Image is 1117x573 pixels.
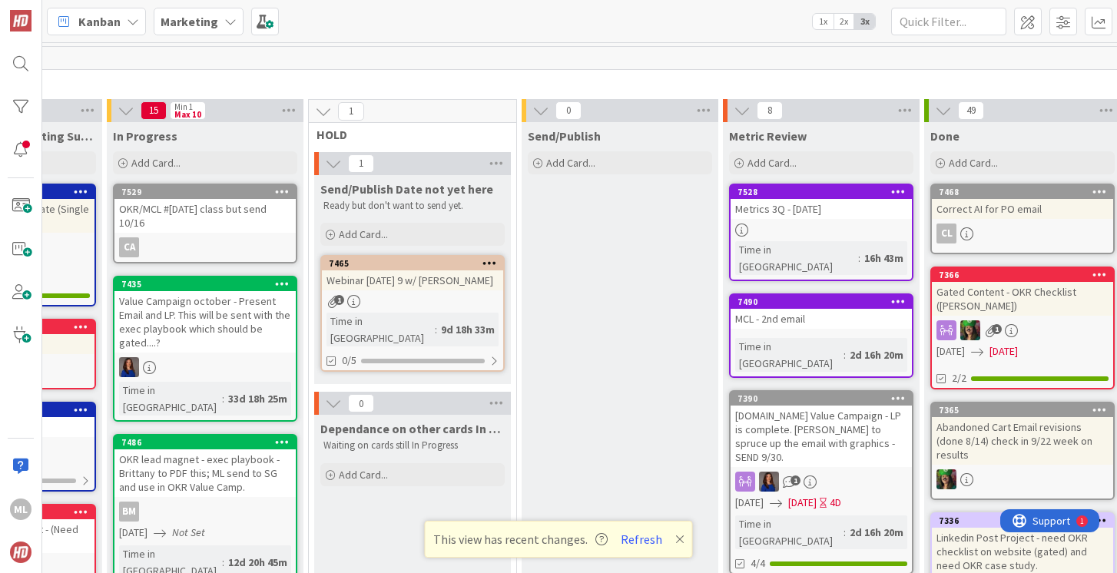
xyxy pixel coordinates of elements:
span: [DATE] [788,495,817,511]
div: 16h 43m [860,250,907,267]
span: 0/5 [342,353,356,369]
div: Gated Content - OKR Checklist ([PERSON_NAME]) [932,282,1113,316]
span: 4/4 [751,555,765,571]
span: 1 [791,475,800,485]
span: Add Card... [949,156,998,170]
div: 7366Gated Content - OKR Checklist ([PERSON_NAME]) [932,268,1113,316]
div: 7490 [731,295,912,309]
div: 7435Value Campaign october - Present Email and LP. This will be sent with the exec playbook which... [114,277,296,353]
span: Add Card... [546,156,595,170]
div: Value Campaign october - Present Email and LP. This will be sent with the exec playbook which sho... [114,291,296,353]
div: 12d 20h 45m [224,554,291,571]
div: OKR lead magnet - exec playbook - Brittany to PDF this; ML send to SG and use in OKR Value Camp. [114,449,296,497]
span: 15 [141,101,167,120]
div: Time in [GEOGRAPHIC_DATA] [735,515,844,549]
span: 1 [334,295,344,305]
div: 7435 [121,279,296,290]
div: [DOMAIN_NAME] Value Campaign - LP is complete. [PERSON_NAME] to spruce up the email with graphics... [731,406,912,467]
span: This view has recent changes. [433,530,608,548]
img: avatar [10,542,31,563]
span: Add Card... [131,156,181,170]
span: 0 [348,394,374,412]
div: SL [114,357,296,377]
div: 7468Correct AI for PO email [932,185,1113,219]
div: 7365 [939,405,1113,416]
div: 7365Abandoned Cart Email revisions (done 8/14) check in 9/22 week on results [932,403,1113,465]
div: Time in [GEOGRAPHIC_DATA] [326,313,435,346]
img: Visit kanbanzone.com [10,10,31,31]
div: ML [10,498,31,520]
div: Abandoned Cart Email revisions (done 8/14) check in 9/22 week on results [932,417,1113,465]
div: 7468 [939,187,1113,197]
span: 8 [757,101,783,120]
div: CL [932,224,1113,243]
div: 7528 [731,185,912,199]
span: 1 [992,324,1002,334]
div: CA [119,237,139,257]
div: SL [731,472,912,492]
div: 33d 18h 25m [224,390,291,407]
span: 0 [555,101,582,120]
span: : [222,390,224,407]
div: 7529OKR/MCL #[DATE] class but send 10/16 [114,185,296,233]
span: Add Card... [747,156,797,170]
input: Quick Filter... [891,8,1006,35]
div: 9d 18h 33m [437,321,499,338]
div: OKR/MCL #[DATE] class but send 10/16 [114,199,296,233]
div: CA [114,237,296,257]
p: Ready but don't want to send yet. [323,200,502,212]
span: 3x [854,14,875,29]
span: Support [32,2,70,21]
div: 7468 [932,185,1113,199]
div: Time in [GEOGRAPHIC_DATA] [735,338,844,372]
span: 2/2 [952,370,966,386]
span: In Progress [113,128,177,144]
div: Time in [GEOGRAPHIC_DATA] [119,382,222,416]
div: 7390[DOMAIN_NAME] Value Campaign - LP is complete. [PERSON_NAME] to spruce up the email with grap... [731,392,912,467]
span: : [844,346,846,363]
span: 1 [338,102,364,121]
span: 49 [958,101,984,120]
span: 2x [834,14,854,29]
img: SL [759,472,779,492]
div: 2d 16h 20m [846,346,907,363]
div: Max 10 [174,111,201,118]
div: Min 1 [174,103,193,111]
p: Waiting on cards still In Progress [323,439,502,452]
div: 7366 [939,270,1113,280]
div: Correct AI for PO email [932,199,1113,219]
div: 7490MCL - 2nd email [731,295,912,329]
div: 7490 [737,296,912,307]
span: : [435,321,437,338]
div: Webinar [DATE] 9 w/ [PERSON_NAME] [322,270,503,290]
span: 1x [813,14,834,29]
div: 7365 [932,403,1113,417]
div: 7486 [114,436,296,449]
div: CL [936,224,956,243]
div: MCL - 2nd email [731,309,912,329]
span: [DATE] [989,343,1018,359]
div: 7529 [114,185,296,199]
span: : [858,250,860,267]
img: SL [119,357,139,377]
div: 7529 [121,187,296,197]
div: SL [932,469,1113,489]
div: 7336 [932,514,1113,528]
span: Add Card... [339,227,388,241]
div: 7435 [114,277,296,291]
div: 7465Webinar [DATE] 9 w/ [PERSON_NAME] [322,257,503,290]
span: Send/Publish Date not yet here [320,181,493,197]
img: SL [936,469,956,489]
div: 7486 [121,437,296,448]
div: 7390 [731,392,912,406]
i: Not Set [172,525,205,539]
span: [DATE] [735,495,764,511]
span: Metric Review [729,128,807,144]
div: 1 [80,6,84,18]
div: SL [932,320,1113,340]
div: 7390 [737,393,912,404]
span: Done [930,128,960,144]
span: 1 [348,154,374,173]
span: Add Card... [339,468,388,482]
span: Kanban [78,12,121,31]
